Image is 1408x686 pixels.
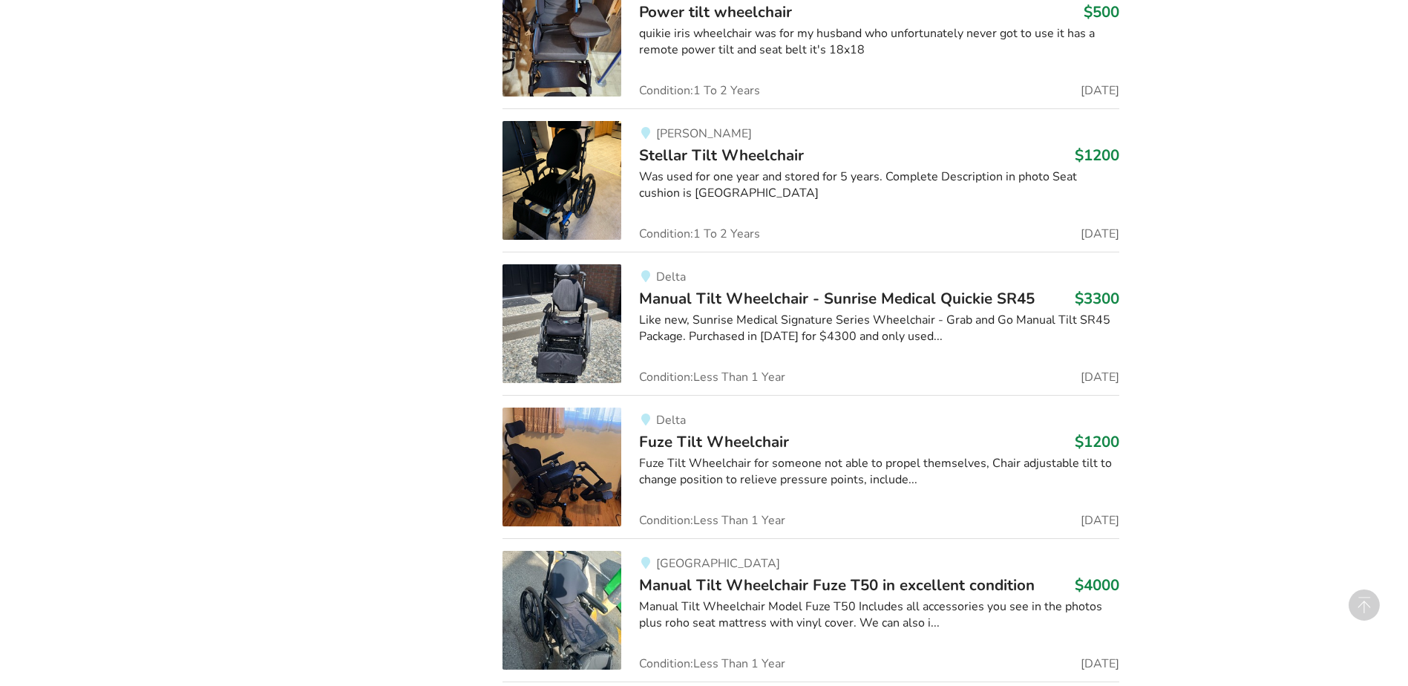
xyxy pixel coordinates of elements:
[502,252,1119,395] a: mobility-manual tilt wheelchair - sunrise medical quickie sr45DeltaManual Tilt Wheelchair - Sunri...
[1084,2,1119,22] h3: $500
[1075,146,1119,165] h3: $1200
[1081,371,1119,383] span: [DATE]
[639,85,760,97] span: Condition: 1 To 2 Years
[639,598,1119,633] div: Manual Tilt Wheelchair Model Fuze T50 Includes all accessories you see in the photos plus roho se...
[502,264,621,383] img: mobility-manual tilt wheelchair - sunrise medical quickie sr45
[656,412,686,428] span: Delta
[502,121,621,240] img: mobility-stellar tilt wheelchair
[502,551,621,670] img: mobility-manual tilt wheelchair fuze t50 in excellent condition
[639,145,804,166] span: Stellar Tilt Wheelchair
[639,228,760,240] span: Condition: 1 To 2 Years
[656,125,752,142] span: [PERSON_NAME]
[639,312,1119,346] div: Like new, Sunrise Medical Signature Series Wheelchair - Grab and Go Manual Tilt SR45 Package. Pur...
[502,538,1119,682] a: mobility-manual tilt wheelchair fuze t50 in excellent condition[GEOGRAPHIC_DATA]Manual Tilt Wheel...
[1075,289,1119,308] h3: $3300
[639,1,792,22] span: Power tilt wheelchair
[639,431,789,452] span: Fuze Tilt Wheelchair
[1081,658,1119,670] span: [DATE]
[1081,228,1119,240] span: [DATE]
[1075,432,1119,451] h3: $1200
[1081,514,1119,526] span: [DATE]
[639,575,1035,595] span: Manual Tilt Wheelchair Fuze T50 in excellent condition
[639,288,1035,309] span: Manual Tilt Wheelchair - Sunrise Medical Quickie SR45
[1081,85,1119,97] span: [DATE]
[639,658,785,670] span: Condition: Less Than 1 Year
[639,514,785,526] span: Condition: Less Than 1 Year
[502,108,1119,252] a: mobility-stellar tilt wheelchair [PERSON_NAME]Stellar Tilt Wheelchair$1200Was used for one year a...
[656,555,780,572] span: [GEOGRAPHIC_DATA]
[639,169,1119,203] div: Was used for one year and stored for 5 years. Complete Description in photo Seat cushion is [GEOG...
[639,455,1119,489] div: Fuze Tilt Wheelchair for someone not able to propel themselves, Chair adjustable tilt to change p...
[502,395,1119,538] a: mobility-fuze tilt wheelchairDeltaFuze Tilt Wheelchair$1200Fuze Tilt Wheelchair for someone not a...
[502,408,621,526] img: mobility-fuze tilt wheelchair
[639,25,1119,59] div: quikie iris wheelchair was for my husband who unfortunately never got to use it has a remote powe...
[1075,575,1119,595] h3: $4000
[656,269,686,285] span: Delta
[639,371,785,383] span: Condition: Less Than 1 Year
